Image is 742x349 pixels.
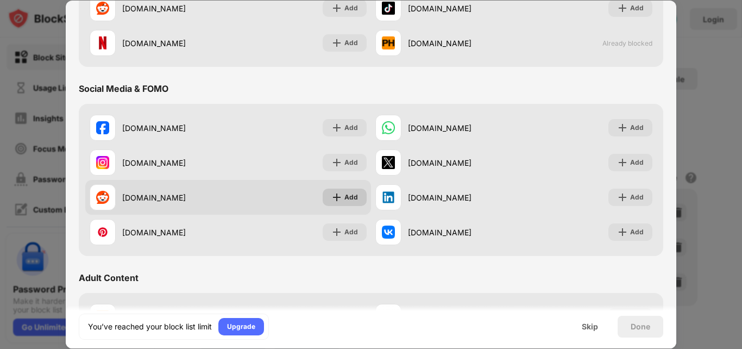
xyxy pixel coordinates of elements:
[344,157,358,168] div: Add
[630,192,644,203] div: Add
[96,156,109,169] img: favicons
[382,121,395,134] img: favicons
[122,157,228,169] div: [DOMAIN_NAME]
[582,322,598,331] div: Skip
[96,36,109,49] img: favicons
[630,227,644,238] div: Add
[408,157,514,169] div: [DOMAIN_NAME]
[122,227,228,238] div: [DOMAIN_NAME]
[631,322,650,331] div: Done
[408,192,514,203] div: [DOMAIN_NAME]
[96,121,109,134] img: favicons
[382,191,395,204] img: favicons
[382,36,395,49] img: favicons
[382,2,395,15] img: favicons
[408,122,514,134] div: [DOMAIN_NAME]
[408,38,514,49] div: [DOMAIN_NAME]
[630,3,644,14] div: Add
[88,321,212,332] div: You’ve reached your block list limit
[408,227,514,238] div: [DOMAIN_NAME]
[96,2,109,15] img: favicons
[344,3,358,14] div: Add
[602,39,652,47] span: Already blocked
[382,226,395,239] img: favicons
[382,156,395,169] img: favicons
[344,192,358,203] div: Add
[122,3,228,14] div: [DOMAIN_NAME]
[96,226,109,239] img: favicons
[122,122,228,134] div: [DOMAIN_NAME]
[122,192,228,203] div: [DOMAIN_NAME]
[344,122,358,133] div: Add
[344,38,358,48] div: Add
[79,272,139,283] div: Adult Content
[630,122,644,133] div: Add
[408,3,514,14] div: [DOMAIN_NAME]
[344,227,358,238] div: Add
[96,191,109,204] img: favicons
[122,38,228,49] div: [DOMAIN_NAME]
[227,321,255,332] div: Upgrade
[630,157,644,168] div: Add
[79,83,168,94] div: Social Media & FOMO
